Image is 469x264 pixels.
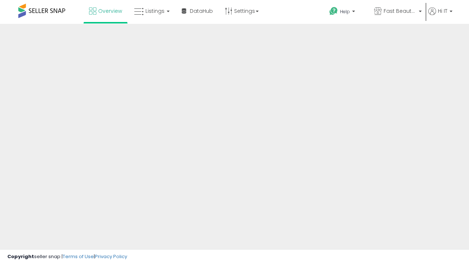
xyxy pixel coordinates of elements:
[324,1,368,24] a: Help
[7,253,127,260] div: seller snap | |
[329,7,338,16] i: Get Help
[95,253,127,260] a: Privacy Policy
[384,7,417,15] span: Fast Beauty ([GEOGRAPHIC_DATA])
[7,253,34,260] strong: Copyright
[340,8,350,15] span: Help
[438,7,447,15] span: Hi IT
[98,7,122,15] span: Overview
[190,7,213,15] span: DataHub
[145,7,165,15] span: Listings
[63,253,94,260] a: Terms of Use
[428,7,453,24] a: Hi IT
